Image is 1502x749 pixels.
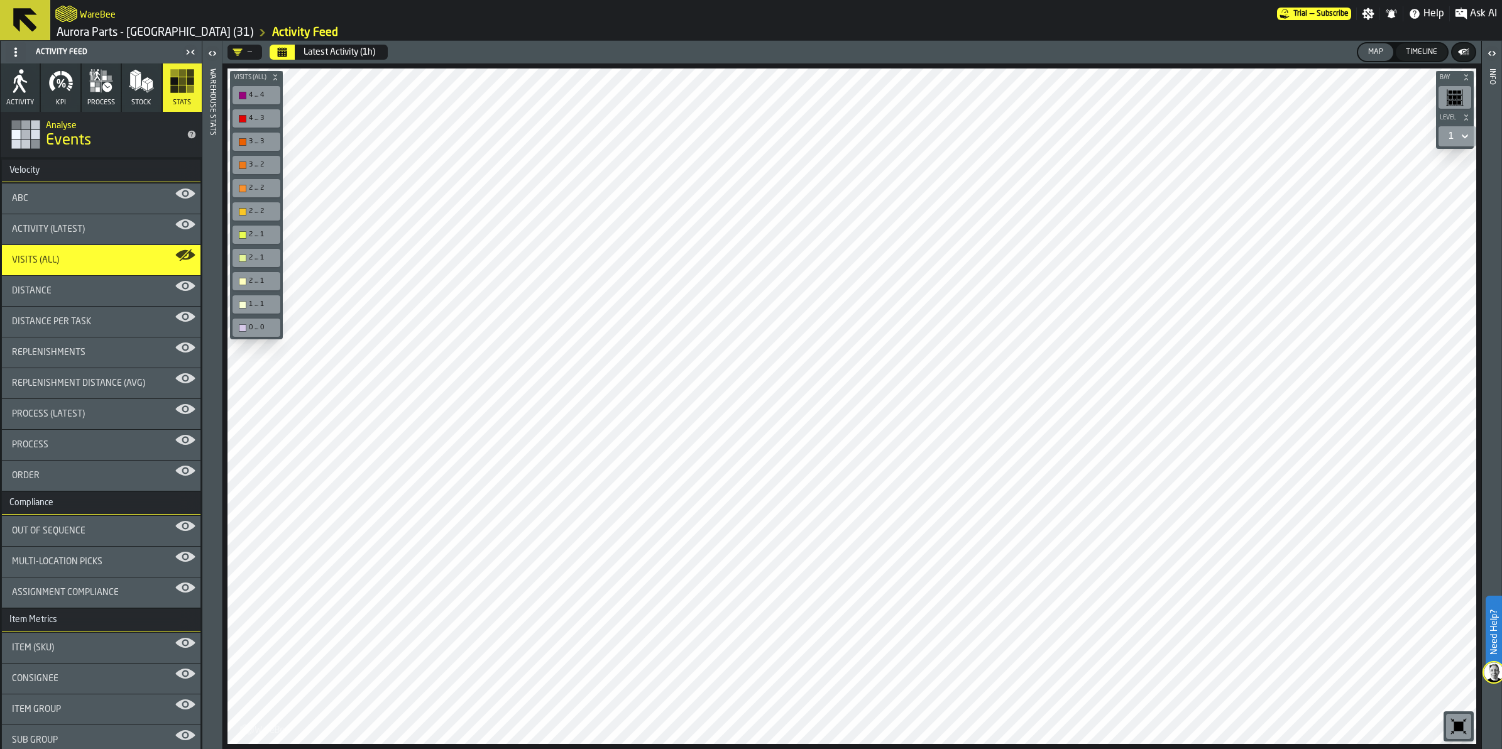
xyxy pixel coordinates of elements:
[12,588,190,598] div: Title
[175,633,195,653] label: button-toggle-Show on Map
[1436,84,1474,111] div: button-toolbar-undefined
[12,704,190,714] div: Title
[272,26,338,40] a: link-to-/wh/i/aa2e4adb-2cd5-4688-aa4a-ec82bcf75d46/feed/ed37b2d5-23bf-455b-b30b-f27bc94e48a6
[12,557,102,567] span: Multi-Location Picks
[12,557,190,567] div: Title
[175,276,195,296] label: button-toggle-Show on Map
[2,615,65,625] div: Item Metrics
[2,214,200,244] div: stat-Activity (Latest)
[12,735,190,745] div: Title
[2,368,200,398] div: stat-Replenishment Distance (AVG)
[2,577,200,608] div: stat-Assignment Compliance
[12,674,190,684] div: Title
[6,99,34,107] span: Activity
[175,725,195,745] label: button-toggle-Show on Map
[235,298,278,311] div: 1 ... 1
[12,224,85,234] span: Activity (Latest)
[12,674,58,684] span: Consignee
[12,317,190,327] div: Title
[230,130,283,153] div: button-toolbar-undefined
[12,317,91,327] span: Distance per Task
[208,66,217,746] div: Warehouse Stats
[12,588,119,598] span: Assignment Compliance
[1380,8,1403,20] label: button-toggle-Notifications
[2,160,200,182] h3: title-section-Velocity
[2,337,200,368] div: stat-Replenishments
[249,300,277,309] div: 1 ... 1
[80,8,116,20] h2: Sub Title
[249,138,277,146] div: 3 ... 3
[175,368,195,388] label: button-toggle-Show on Map
[230,716,301,741] a: logo-header
[87,99,115,107] span: process
[1363,48,1388,57] div: Map
[270,45,295,60] button: Select date range Select date range
[12,224,190,234] div: Title
[12,194,190,204] div: Title
[175,547,195,567] label: button-toggle-Show on Map
[2,183,200,214] div: stat-ABC
[235,158,278,172] div: 3 ... 2
[235,275,278,288] div: 2 ... 1
[235,251,278,265] div: 2 ... 1
[1403,6,1449,21] label: button-toggle-Help
[235,205,278,218] div: 2 ... 2
[227,45,262,60] div: DropdownMenuValue-
[12,643,190,653] div: Title
[202,41,222,749] header: Warehouse Stats
[175,307,195,327] label: button-toggle-Show on Map
[55,25,776,40] nav: Breadcrumb
[175,214,195,234] label: button-toggle-Show on Map
[12,526,190,536] div: Title
[1482,41,1501,749] header: Info
[12,378,190,388] div: Title
[230,293,283,316] div: button-toolbar-undefined
[2,245,200,275] div: stat-Visits (All)
[1487,597,1501,667] label: Need Help?
[3,42,182,62] div: Activity Feed
[249,91,277,99] div: 4 ... 4
[57,26,253,40] a: link-to-/wh/i/aa2e4adb-2cd5-4688-aa4a-ec82bcf75d46
[1488,66,1496,746] div: Info
[1277,8,1351,20] div: Menu Subscription
[230,223,283,246] div: button-toolbar-undefined
[249,277,277,285] div: 2 ... 1
[12,440,190,450] div: Title
[2,498,61,508] div: Compliance
[2,694,200,724] div: stat-Item Group
[235,89,278,102] div: 4 ... 4
[204,43,221,66] label: button-toggle-Open
[12,255,59,265] span: Visits (All)
[231,74,269,81] span: Visits (All)
[233,47,252,57] div: DropdownMenuValue-
[12,347,190,358] div: Title
[1358,43,1393,61] button: button-Map
[12,347,85,358] span: Replenishments
[230,316,283,339] div: button-toolbar-undefined
[12,286,190,296] div: Title
[1277,8,1351,20] a: link-to-/wh/i/aa2e4adb-2cd5-4688-aa4a-ec82bcf75d46/pricing/
[55,3,77,25] a: logo-header
[175,516,195,536] label: button-toggle-Show on Map
[230,177,283,200] div: button-toolbar-undefined
[12,471,190,481] div: Title
[175,245,195,265] label: button-toggle-Show on Map
[12,704,61,714] span: Item Group
[12,409,190,419] div: Title
[230,107,283,130] div: button-toolbar-undefined
[235,112,278,125] div: 4 ... 3
[175,577,195,598] label: button-toggle-Show on Map
[175,694,195,714] label: button-toggle-Show on Map
[2,461,200,491] div: stat-Order
[249,114,277,123] div: 4 ... 3
[249,231,277,239] div: 2 ... 1
[1357,8,1379,20] label: button-toggle-Settings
